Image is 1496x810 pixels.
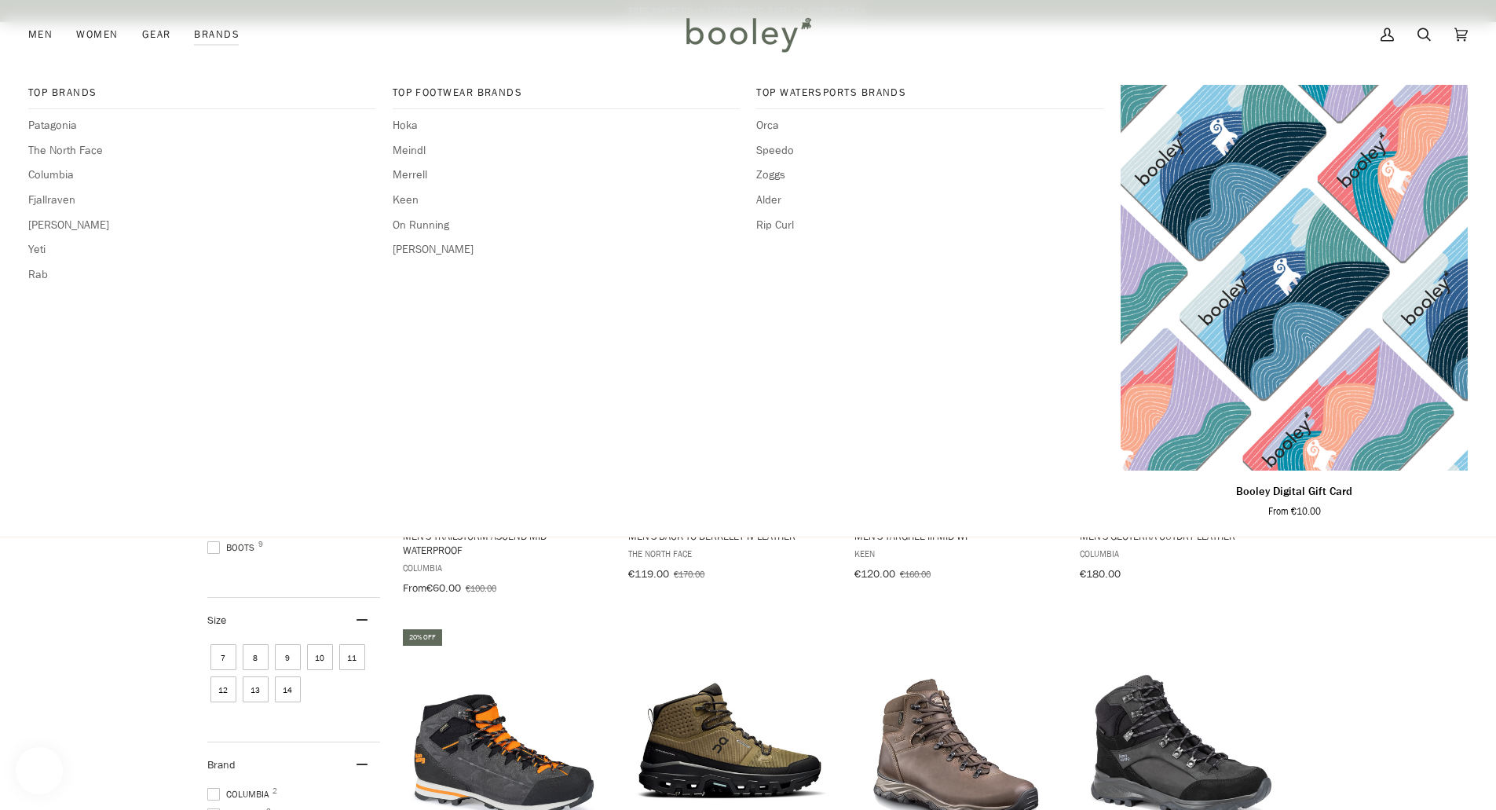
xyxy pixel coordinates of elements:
[756,192,1103,209] a: Alder
[403,629,442,646] div: 20% off
[28,142,375,159] a: The North Face
[28,117,375,134] a: Patagonia
[756,85,1103,109] a: Top Watersports Brands
[142,27,171,42] span: Gear
[258,541,263,548] span: 9
[207,613,226,628] span: Size
[393,217,740,234] a: On Running
[900,567,931,581] span: €160.00
[403,581,426,596] span: From
[756,217,1103,234] a: Rip Curl
[393,142,740,159] a: Meindl
[28,167,375,184] a: Columbia
[28,85,375,109] a: Top Brands
[28,217,375,234] a: [PERSON_NAME]
[628,566,669,581] span: €119.00
[756,142,1103,159] a: Speedo
[1236,483,1352,500] p: Booley Digital Gift Card
[28,27,53,42] span: Men
[1121,85,1468,471] a: Booley Digital Gift Card
[207,757,236,772] span: Brand
[1268,504,1321,519] span: From €10.00
[1080,547,1283,560] span: Columbia
[207,541,259,555] span: Boots
[307,644,333,670] span: Size: 10
[1121,477,1468,519] a: Booley Digital Gift Card
[674,567,704,581] span: €170.00
[1121,85,1468,519] product-grid-item: Booley Digital Gift Card
[243,644,269,670] span: Size: 8
[76,27,118,42] span: Women
[756,117,1103,134] a: Orca
[28,266,375,284] a: Rab
[339,644,365,670] span: Size: 11
[275,644,301,670] span: Size: 9
[243,676,269,702] span: Size: 13
[1080,566,1121,581] span: €180.00
[210,644,236,670] span: Size: 7
[403,561,606,574] span: Columbia
[628,547,832,560] span: The North Face
[756,167,1103,184] a: Zoggs
[393,167,740,184] a: Merrell
[393,85,740,109] a: Top Footwear Brands
[393,192,740,209] a: Keen
[275,676,301,702] span: Size: 14
[28,192,375,209] a: Fjallraven
[393,117,740,134] a: Hoka
[207,787,273,801] span: Columbia
[679,12,817,57] img: Booley
[854,547,1058,560] span: Keen
[28,241,375,258] a: Yeti
[393,85,740,101] span: Top Footwear Brands
[28,85,375,101] span: Top Brands
[272,787,277,795] span: 2
[426,581,461,596] span: €60.00
[393,241,740,258] a: [PERSON_NAME]
[466,581,496,595] span: €100.00
[756,85,1103,101] span: Top Watersports Brands
[854,566,895,581] span: €120.00
[403,529,606,557] span: Men's Trailstorm Ascend Mid Waterproof
[210,676,236,702] span: Size: 12
[1121,85,1468,471] product-grid-item-variant: €10.00
[16,747,63,794] iframe: Button to open loyalty program pop-up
